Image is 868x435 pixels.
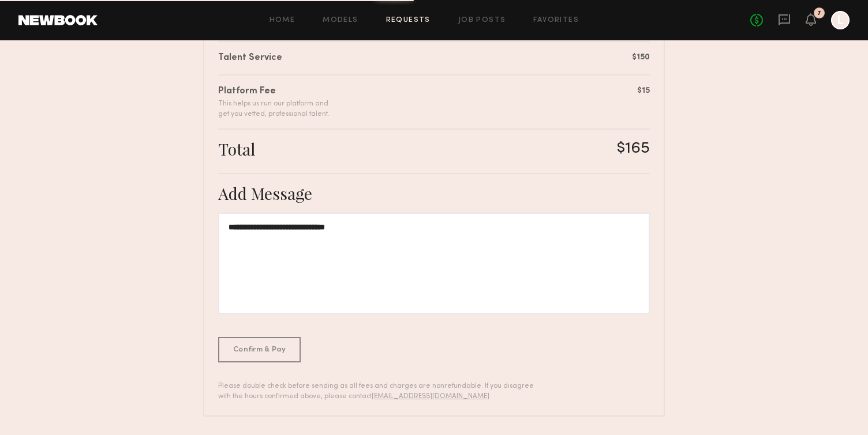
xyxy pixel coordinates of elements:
[218,381,542,402] div: Please double check before sending as all fees and charges are nonrefundable. If you disagree wit...
[386,17,431,24] a: Requests
[218,139,255,159] div: Total
[218,51,282,65] div: Talent Service
[632,51,650,63] div: $150
[617,139,650,159] div: $165
[323,17,358,24] a: Models
[637,85,650,97] div: $15
[533,17,579,24] a: Favorites
[218,85,330,99] div: Platform Fee
[817,10,821,17] div: 7
[218,99,330,119] div: This helps us run our platform and get you vetted, professional talent.
[372,393,489,400] a: [EMAIL_ADDRESS][DOMAIN_NAME]
[458,17,506,24] a: Job Posts
[270,17,295,24] a: Home
[831,11,850,29] a: L
[218,183,650,203] div: Add Message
